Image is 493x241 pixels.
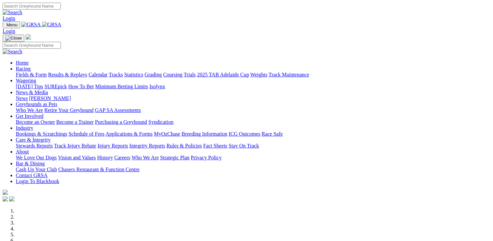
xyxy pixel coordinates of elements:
[16,143,490,149] div: Care & Integrity
[16,143,53,148] a: Stewards Reports
[114,155,130,160] a: Careers
[160,155,189,160] a: Strategic Plan
[154,131,180,137] a: MyOzChase
[148,119,173,125] a: Syndication
[166,143,202,148] a: Rules & Policies
[16,78,36,83] a: Wagering
[95,107,141,113] a: GAP SA Assessments
[132,155,159,160] a: Who We Are
[16,66,31,71] a: Racing
[203,143,227,148] a: Fact Sheets
[56,119,94,125] a: Become a Trainer
[229,131,260,137] a: ICG Outcomes
[54,143,96,148] a: Track Injury Rebate
[149,84,165,89] a: Isolynx
[58,155,96,160] a: Vision and Values
[16,107,490,113] div: Greyhounds as Pets
[68,84,94,89] a: How To Bet
[16,178,59,184] a: Login To Blackbook
[16,107,43,113] a: Who We Are
[16,113,43,119] a: Get Involved
[21,22,41,28] img: GRSA
[106,131,153,137] a: Applications & Forms
[9,196,14,201] img: twitter.svg
[184,72,196,77] a: Trials
[163,72,183,77] a: Coursing
[145,72,162,77] a: Grading
[3,42,61,49] input: Search
[3,190,8,195] img: logo-grsa-white.png
[197,72,249,77] a: 2025 TAB Adelaide Cup
[44,107,94,113] a: Retire Your Greyhound
[16,161,45,166] a: Bar & Dining
[261,131,283,137] a: Race Safe
[26,34,31,40] img: logo-grsa-white.png
[129,143,165,148] a: Integrity Reports
[3,3,61,10] input: Search
[16,72,47,77] a: Fields & Form
[182,131,227,137] a: Breeding Information
[16,119,490,125] div: Get Involved
[16,155,490,161] div: About
[3,35,24,42] button: Toggle navigation
[3,196,8,201] img: facebook.svg
[29,95,71,101] a: [PERSON_NAME]
[16,101,57,107] a: Greyhounds as Pets
[97,155,113,160] a: History
[16,131,67,137] a: Bookings & Scratchings
[16,119,55,125] a: Become an Owner
[48,72,87,77] a: Results & Replays
[16,95,28,101] a: News
[3,49,22,55] img: Search
[7,22,17,27] span: Menu
[68,131,104,137] a: Schedule of Fees
[250,72,267,77] a: Weights
[16,90,48,95] a: News & Media
[44,84,67,89] a: SUREpick
[16,149,29,154] a: About
[109,72,123,77] a: Tracks
[5,36,22,41] img: Close
[269,72,309,77] a: Track Maintenance
[95,84,148,89] a: Minimum Betting Limits
[3,15,15,21] a: Login
[229,143,259,148] a: Stay On Track
[16,167,57,172] a: Cash Up Your Club
[124,72,143,77] a: Statistics
[16,84,490,90] div: Wagering
[16,84,43,89] a: [DATE] Tips
[42,22,62,28] img: GRSA
[191,155,222,160] a: Privacy Policy
[95,119,147,125] a: Purchasing a Greyhound
[16,173,47,178] a: Contact GRSA
[16,72,490,78] div: Racing
[16,125,33,131] a: Industry
[3,10,22,15] img: Search
[3,28,15,34] a: Login
[16,167,490,173] div: Bar & Dining
[16,60,29,66] a: Home
[16,137,51,143] a: Care & Integrity
[16,95,490,101] div: News & Media
[88,72,108,77] a: Calendar
[97,143,128,148] a: Injury Reports
[58,167,139,172] a: Chasers Restaurant & Function Centre
[16,131,490,137] div: Industry
[3,21,20,28] button: Toggle navigation
[16,155,57,160] a: We Love Our Dogs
